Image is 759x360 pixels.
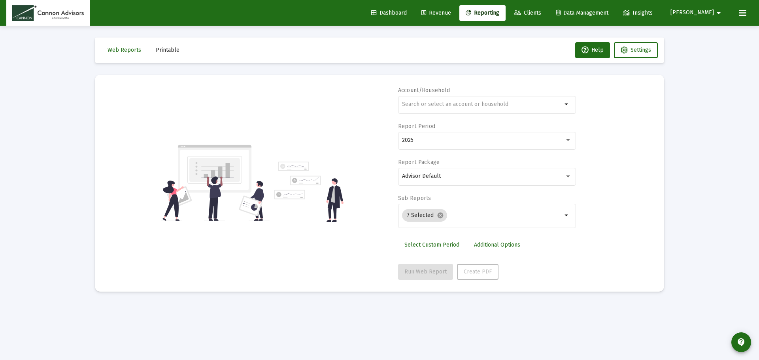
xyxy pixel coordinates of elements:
[421,9,451,16] span: Revenue
[474,241,520,248] span: Additional Options
[404,268,447,275] span: Run Web Report
[514,9,541,16] span: Clients
[402,101,562,107] input: Search or select an account or household
[402,137,413,143] span: 2025
[149,42,186,58] button: Printable
[670,9,714,16] span: [PERSON_NAME]
[274,162,344,222] img: reporting-alt
[398,159,440,166] label: Report Package
[457,264,498,280] button: Create PDF
[398,123,436,130] label: Report Period
[459,5,506,21] a: Reporting
[508,5,548,21] a: Clients
[464,268,492,275] span: Create PDF
[631,47,651,53] span: Settings
[398,195,431,202] label: Sub Reports
[404,241,459,248] span: Select Custom Period
[617,5,659,21] a: Insights
[714,5,723,21] mat-icon: arrow_drop_down
[623,9,653,16] span: Insights
[402,207,562,223] mat-chip-list: Selection
[108,47,141,53] span: Web Reports
[614,42,658,58] button: Settings
[161,144,270,222] img: reporting
[437,212,444,219] mat-icon: cancel
[575,42,610,58] button: Help
[736,337,746,347] mat-icon: contact_support
[371,9,407,16] span: Dashboard
[402,173,441,179] span: Advisor Default
[398,264,453,280] button: Run Web Report
[365,5,413,21] a: Dashboard
[661,5,733,21] button: [PERSON_NAME]
[562,100,572,109] mat-icon: arrow_drop_down
[549,5,615,21] a: Data Management
[398,87,450,94] label: Account/Household
[156,47,179,53] span: Printable
[562,211,572,220] mat-icon: arrow_drop_down
[466,9,499,16] span: Reporting
[402,209,447,222] mat-chip: 7 Selected
[12,5,84,21] img: Dashboard
[415,5,457,21] a: Revenue
[582,47,604,53] span: Help
[556,9,608,16] span: Data Management
[101,42,147,58] button: Web Reports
